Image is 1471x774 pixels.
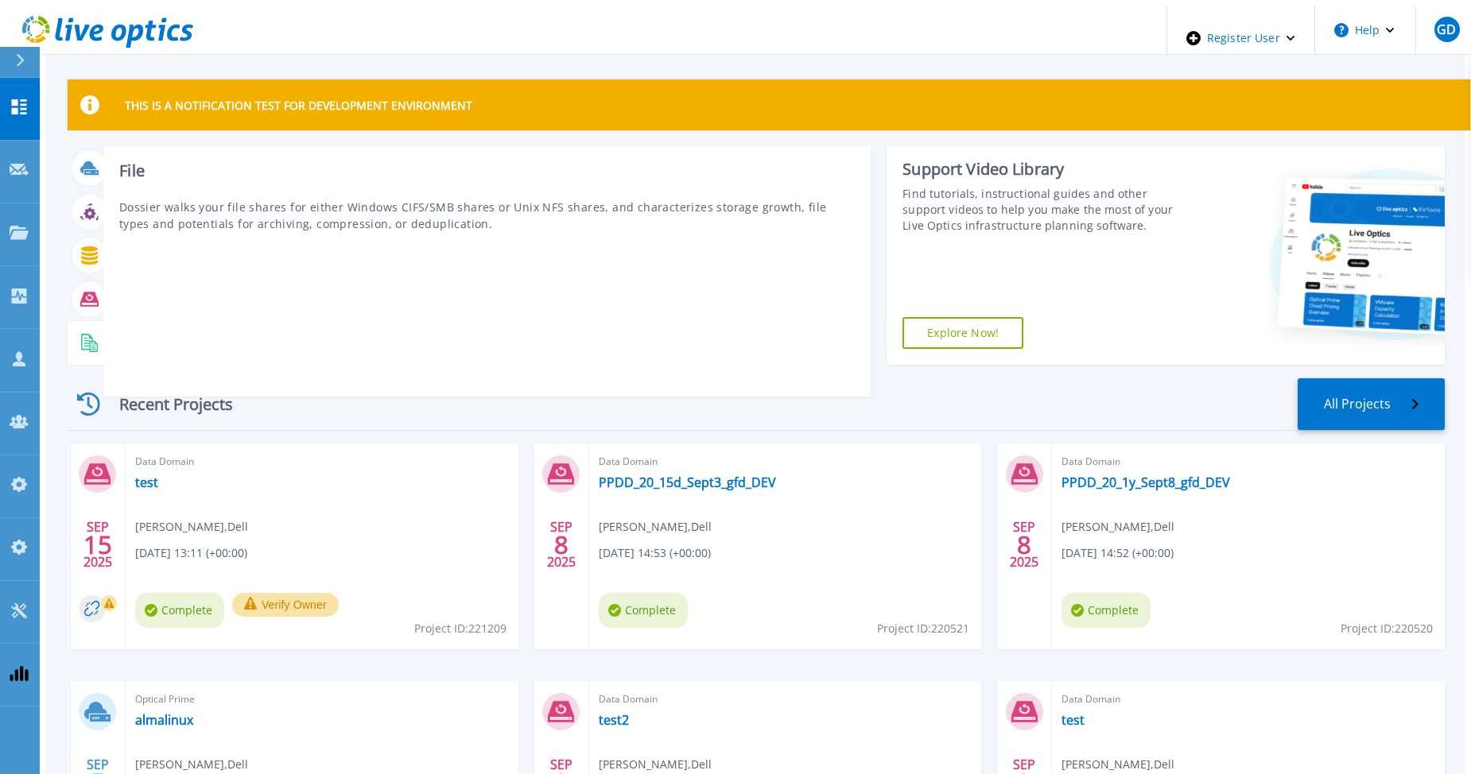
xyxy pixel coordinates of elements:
[1062,593,1151,628] span: Complete
[902,159,1186,180] div: Support Video Library
[1062,712,1085,728] a: test
[1062,453,1435,470] span: Data Domain
[135,691,509,708] span: Optical Prime
[1062,544,1174,562] span: [DATE] 14:52 (+00:00)
[119,162,855,180] h3: File
[1167,6,1314,70] div: Register User
[599,453,972,470] span: Data Domain
[83,538,112,551] span: 15
[135,593,224,628] span: Complete
[1341,620,1433,637] span: Project ID: 220520
[83,516,113,574] div: SEP 2025
[599,544,711,562] span: [DATE] 14:53 (+00:00)
[414,620,507,637] span: Project ID: 221209
[1062,518,1174,536] span: [PERSON_NAME] , Dell
[902,317,1023,349] a: Explore Now!
[125,98,472,113] p: THIS IS A NOTIFICATION TEST FOR DEVELOPMENT ENVIRONMENT
[135,518,248,536] span: [PERSON_NAME] , Dell
[599,518,712,536] span: [PERSON_NAME] , Dell
[599,474,776,490] a: PPDD_20_15d_Sept3_gfd_DEV
[599,756,712,773] span: [PERSON_NAME] , Dell
[1062,691,1435,708] span: Data Domain
[1062,756,1174,773] span: [PERSON_NAME] , Dell
[554,538,569,551] span: 8
[119,199,855,232] p: Dossier walks your file shares for either Windows CIFS/SMB shares or Unix NFS shares, and charact...
[599,691,972,708] span: Data Domain
[135,712,193,728] a: almalinux
[1315,6,1415,54] button: Help
[902,186,1186,234] div: Find tutorials, instructional guides and other support videos to help you make the most of your L...
[232,593,339,617] button: Verify Owner
[1009,516,1039,574] div: SEP 2025
[546,516,576,574] div: SEP 2025
[135,544,247,562] span: [DATE] 13:11 (+00:00)
[1298,378,1445,430] a: All Projects
[599,712,629,728] a: test2
[1062,474,1230,490] a: PPDD_20_1y_Sept8_gfd_DEV
[1437,23,1456,36] span: GD
[135,474,158,490] a: test
[68,385,258,424] div: Recent Projects
[877,620,969,637] span: Project ID: 220521
[135,756,248,773] span: [PERSON_NAME] , Dell
[135,453,509,470] span: Data Domain
[599,593,688,628] span: Complete
[1017,538,1031,551] span: 8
